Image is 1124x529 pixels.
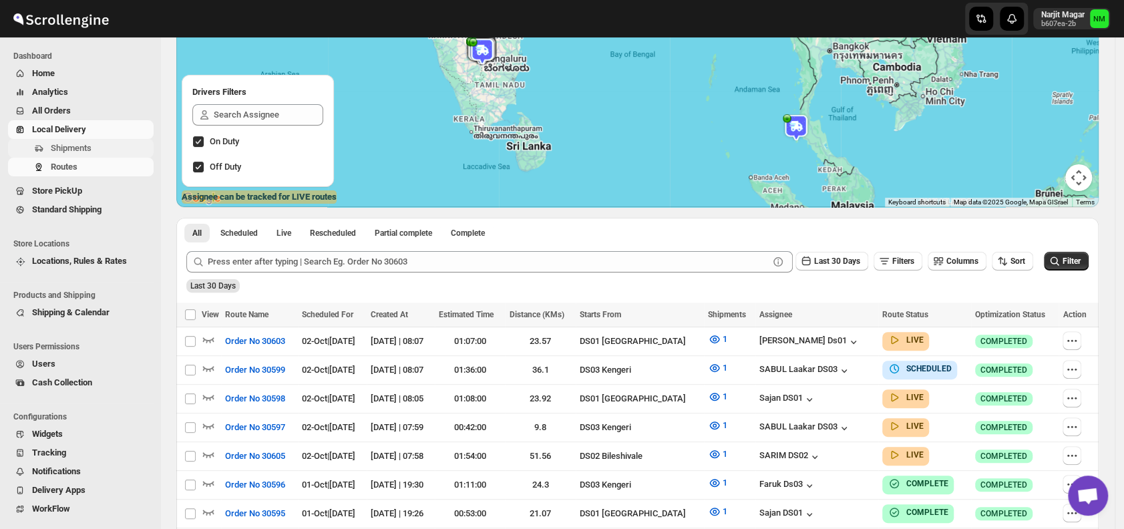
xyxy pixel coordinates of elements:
[225,363,285,377] span: Order No 30599
[32,485,85,495] span: Delivery Apps
[217,474,293,496] button: Order No 30596
[700,357,735,379] button: 1
[580,421,700,434] div: DS03 Kengeri
[439,421,501,434] div: 00:42:00
[8,373,154,392] button: Cash Collection
[182,190,337,204] label: Assignee can be tracked for LIVE routes
[32,124,86,134] span: Local Delivery
[202,310,219,319] span: View
[32,106,71,116] span: All Orders
[708,310,746,319] span: Shipments
[723,334,727,344] span: 1
[302,310,353,319] span: Scheduled For
[700,415,735,436] button: 1
[580,450,700,463] div: DS02 Bileshivale
[980,365,1027,375] span: COMPLETED
[888,362,952,375] button: SCHEDULED
[759,393,816,406] button: Sajan DS01
[225,392,285,405] span: Order No 30598
[13,411,154,422] span: Configurations
[32,307,110,317] span: Shipping & Calendar
[1041,9,1085,20] p: Narjit Magar
[1063,256,1081,266] span: Filter
[208,251,769,273] input: Press enter after typing | Search Eg. Order No 30603
[302,422,355,432] span: 02-Oct | [DATE]
[580,507,700,520] div: DS01 [GEOGRAPHIC_DATA]
[310,228,356,238] span: Rescheduled
[723,420,727,430] span: 1
[8,500,154,518] button: WorkFlow
[190,281,236,291] span: Last 30 Days
[32,359,55,369] span: Users
[759,479,816,492] div: Faruk Ds03
[302,336,355,346] span: 02-Oct | [DATE]
[51,143,91,153] span: Shipments
[723,506,727,516] span: 1
[906,508,948,517] b: COMPLETE
[217,359,293,381] button: Order No 30599
[580,335,700,348] div: DS01 [GEOGRAPHIC_DATA]
[8,158,154,176] button: Routes
[8,139,154,158] button: Shipments
[180,190,224,207] img: Google
[795,252,868,271] button: Last 30 Days
[1041,20,1085,28] p: b607ea-2b
[371,363,431,377] div: [DATE] | 08:07
[888,506,948,519] button: COMPLETE
[759,508,816,521] button: Sajan DS01
[451,228,485,238] span: Complete
[723,449,727,459] span: 1
[180,190,224,207] a: Open this area in Google Maps (opens a new window)
[509,450,571,463] div: 51.56
[975,310,1045,319] span: Optimization Status
[723,363,727,373] span: 1
[371,335,431,348] div: [DATE] | 08:07
[32,466,81,476] span: Notifications
[225,478,285,492] span: Order No 30596
[759,335,860,349] button: [PERSON_NAME] Ds01
[700,501,735,522] button: 1
[980,480,1027,490] span: COMPLETED
[580,310,621,319] span: Starts From
[759,450,821,464] button: SARIM DS02
[439,507,501,520] div: 00:53:00
[371,310,408,319] span: Created At
[13,51,154,61] span: Dashboard
[8,425,154,444] button: Widgets
[814,256,860,266] span: Last 30 Days
[906,479,948,488] b: COMPLETE
[759,364,851,377] button: SABUL Laakar DS03
[882,310,928,319] span: Route Status
[214,104,323,126] input: Search Assignee
[8,444,154,462] button: Tracking
[992,252,1033,271] button: Sort
[928,252,986,271] button: Columns
[906,393,924,402] b: LIVE
[220,228,258,238] span: Scheduled
[723,478,727,488] span: 1
[1090,9,1109,28] span: Narjit Magar
[700,472,735,494] button: 1
[375,228,432,238] span: Partial complete
[210,136,239,146] span: On Duty
[8,252,154,271] button: Locations, Rules & Rates
[700,444,735,465] button: 1
[759,421,851,435] button: SABUL Laakar DS03
[217,331,293,352] button: Order No 30603
[302,508,355,518] span: 01-Oct | [DATE]
[509,335,571,348] div: 23.57
[8,303,154,322] button: Shipping & Calendar
[906,450,924,460] b: LIVE
[509,478,571,492] div: 24.3
[8,355,154,373] button: Users
[32,504,70,514] span: WorkFlow
[946,256,978,266] span: Columns
[371,421,431,434] div: [DATE] | 07:59
[980,336,1027,347] span: COMPLETED
[439,335,501,348] div: 01:07:00
[888,198,946,207] button: Keyboard shortcuts
[371,450,431,463] div: [DATE] | 07:58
